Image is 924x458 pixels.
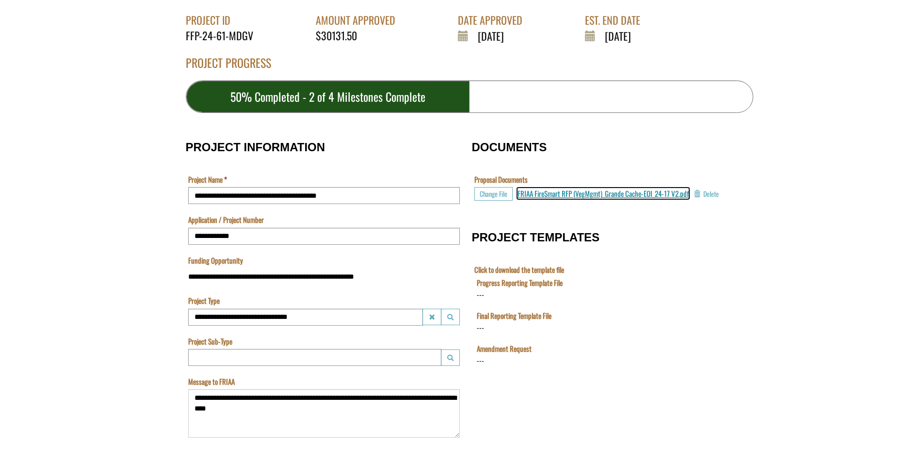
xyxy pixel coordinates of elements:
div: --- [2,78,10,88]
label: File field for users to download amendment request template [2,66,57,76]
button: Project Type Clear lookup field [422,309,441,325]
label: Final Reporting Template File [2,33,77,43]
div: 50% Completed - 2 of 4 Milestones Complete [186,81,470,112]
label: Project Type [188,296,220,306]
label: Proposal Documents [474,174,528,185]
div: --- [2,45,10,55]
button: Project Type Launch lookup modal [441,309,460,325]
label: Application / Project Number [188,215,264,225]
div: DATE APPROVED [458,13,530,28]
a: FRIAA FireSmart RFP (VegMgmt)_Grande Cache-EOI_24-17 V2.pdf [518,188,689,199]
div: AMOUNT APPROVED [316,13,403,28]
h3: PROJECT TEMPLATES [472,231,739,244]
label: Click to download the template file [474,265,564,275]
input: Project Name [188,187,460,204]
input: Project Sub-Type [188,349,441,366]
div: --- [2,12,10,22]
button: Delete [694,187,719,201]
fieldset: PROJECT INFORMATION [186,131,462,448]
h3: PROJECT INFORMATION [186,141,462,154]
button: Project Sub-Type Launch lookup modal [441,349,460,366]
div: EST. END DATE [585,13,648,28]
div: [DATE] [458,28,530,44]
div: $30131.50 [316,28,403,43]
fieldset: PROJECT TEMPLATES [472,221,739,389]
input: Project Type [188,309,423,326]
label: Message to FRIAA [188,377,235,387]
fieldset: DOCUMENTS [472,131,739,211]
h3: DOCUMENTS [472,141,739,154]
label: Funding Opportunity [188,255,243,266]
div: PROJECT PROGRESS [186,54,753,80]
label: Project Name [188,174,227,185]
button: Choose File for Proposal Documents [474,187,513,201]
div: FFP-24-61-MDGV [186,28,260,43]
label: Project Sub-Type [188,336,232,347]
textarea: Message to FRIAA [188,389,460,438]
div: [DATE] [585,28,648,44]
div: PROJECT ID [186,13,260,28]
input: Funding Opportunity [188,268,460,285]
